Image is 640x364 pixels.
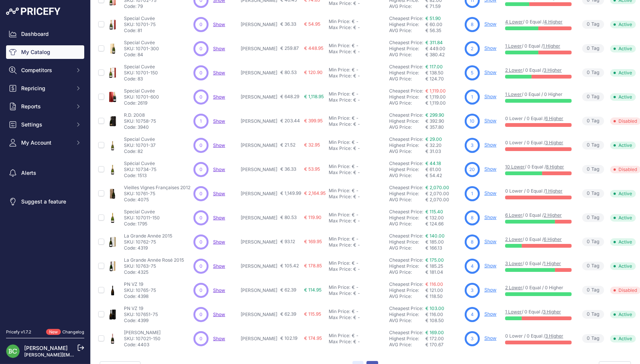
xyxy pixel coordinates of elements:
p: 0 Lower / 0 Equal / [505,140,572,146]
div: € [353,25,356,31]
a: Changelog [62,329,84,335]
span: Show [213,70,225,76]
span: Show [213,215,225,221]
a: Show [484,335,496,341]
span: 0 [587,45,590,52]
a: 6 Higher [544,236,562,242]
a: Show [484,311,496,317]
a: Cheapest Price: [389,233,423,239]
span: € 61.00 [425,167,441,172]
div: AVG Price: [389,124,425,130]
div: € [352,188,355,194]
div: Highest Price: [389,46,425,52]
span: € 1,119.00 [425,94,446,100]
div: AVG Price: [389,28,425,34]
div: Min Price: [329,91,350,97]
div: € [353,73,356,79]
span: € 2,070.00 [425,191,449,196]
div: - [355,115,359,121]
span: 0 [199,190,203,197]
a: Show [484,263,496,268]
a: 2 Lower [505,285,523,290]
span: Show [213,263,225,269]
div: € [352,139,355,145]
span: 0 [199,21,203,28]
a: 6 Higher [545,116,563,121]
a: Show [213,287,225,293]
p: SKU: 10701-300 [124,46,159,52]
a: 1 Higher [544,261,561,266]
p: SKU: 10701-600 [124,94,159,100]
span: € 36.33 [280,21,296,27]
img: Pricefy Logo [6,8,60,15]
a: Show [484,142,496,148]
a: Cheapest Price: [389,112,423,118]
span: Active [610,142,636,149]
a: € 44.18 [425,160,441,166]
div: € 71.59 [425,3,462,9]
span: Show [213,336,225,341]
div: € [352,43,355,49]
a: Show [213,312,225,317]
a: Show [484,45,496,51]
div: Highest Price: [389,191,425,197]
span: 8 [471,21,474,28]
div: € 357.80 [425,124,462,130]
span: Tag [582,165,604,174]
p: SKU: 10734-75 [124,167,156,173]
a: 3 Higher [543,309,561,315]
span: Tag [582,93,604,101]
p: [PERSON_NAME] [241,46,277,52]
div: € [353,121,356,127]
p: Code: 83 [124,76,158,82]
span: 0 [587,21,590,28]
p: Vieilles Vignes Françaises 2012 [124,185,190,191]
div: € 380.42 [425,52,462,58]
span: € 21.52 [280,142,295,148]
div: - [355,188,359,194]
p: / 0 Equal / 0 Higher [505,91,572,97]
div: € [352,163,355,170]
div: Min Price: [329,67,350,73]
span: Repricing [21,85,71,92]
span: Show [213,239,225,245]
div: Max Price: [329,25,352,31]
a: 3 Higher [545,333,563,339]
div: Highest Price: [389,22,425,28]
a: Show [213,167,225,172]
p: Special Cuvée [124,136,156,142]
span: 0 [199,94,203,100]
span: 1 [200,118,202,125]
p: SKU: 10761-75 [124,191,190,197]
div: Min Price: [329,115,350,121]
span: 0 [587,190,590,197]
div: € [353,194,356,200]
div: AVG Price: [389,3,425,9]
a: 1 Higher [545,188,563,194]
span: Active [610,93,636,101]
div: - [356,170,360,176]
p: [PERSON_NAME] [241,70,277,76]
a: Cheapest Price: [389,209,423,214]
p: [PERSON_NAME] [241,118,277,124]
span: Tag [582,44,604,53]
span: Active [610,69,636,77]
a: Show [484,239,496,244]
button: Reports [6,100,84,113]
span: Settings [21,121,71,128]
div: € [352,115,355,121]
a: Show [484,94,496,99]
p: Code: 79 [124,3,161,9]
a: € 116.00 [425,281,443,287]
a: Show [213,22,225,27]
a: Show [213,46,225,51]
div: € [352,91,355,97]
div: - [355,67,359,73]
span: My Account [21,139,71,147]
p: / 0 Equal / [505,19,572,25]
a: Show [484,21,496,27]
p: Spécial Cuvée [124,160,156,167]
div: € [353,145,356,151]
a: [PERSON_NAME] [24,345,68,351]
